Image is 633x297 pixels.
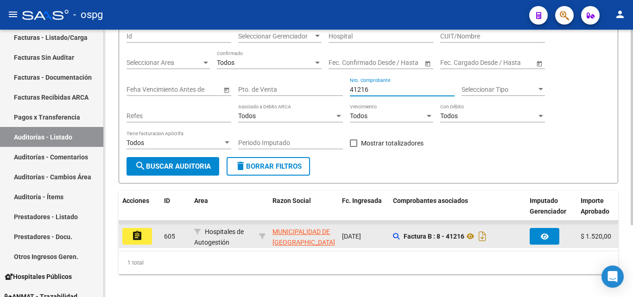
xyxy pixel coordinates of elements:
mat-icon: assignment [132,230,143,241]
div: - 30545681508 [272,227,335,246]
span: [DATE] [342,233,361,240]
span: Todos [127,139,144,146]
div: 1 total [119,251,618,274]
button: Open calendar [423,58,432,68]
span: Seleccionar Area [127,59,202,67]
span: Fc. Ingresada [342,197,382,204]
span: Seleccionar Tipo [462,86,537,94]
button: Buscar Auditoria [127,157,219,176]
span: Hospitales Públicos [5,272,72,282]
button: Borrar Filtros [227,157,310,176]
span: Todos [217,59,234,66]
input: Fecha fin [370,59,416,67]
datatable-header-cell: Fc. Ingresada [338,191,389,232]
span: MUNICIPALIDAD DE [GEOGRAPHIC_DATA][PERSON_NAME] [272,228,335,257]
span: Borrar Filtros [235,162,302,171]
span: Todos [440,112,458,120]
span: Area [194,197,208,204]
input: Fecha inicio [440,59,474,67]
button: Open calendar [222,85,231,95]
datatable-header-cell: Comprobantes asociados [389,191,526,232]
span: Seleccionar Gerenciador [238,32,313,40]
input: Fecha inicio [329,59,362,67]
span: - ospg [73,5,103,25]
span: Comprobantes asociados [393,197,468,204]
span: Mostrar totalizadores [361,138,424,149]
span: Importe Aprobado [581,197,609,215]
div: Open Intercom Messenger [601,265,624,288]
datatable-header-cell: ID [160,191,190,232]
i: Descargar documento [476,229,488,244]
mat-icon: person [614,9,626,20]
span: ID [164,197,170,204]
mat-icon: search [135,160,146,171]
mat-icon: delete [235,160,246,171]
input: Fecha fin [482,59,527,67]
datatable-header-cell: Imputado Gerenciador [526,191,577,232]
mat-icon: menu [7,9,19,20]
datatable-header-cell: Acciones [119,191,160,232]
span: Razon Social [272,197,311,204]
span: 605 [164,233,175,240]
span: $ 1.520,00 [581,233,611,240]
span: Imputado Gerenciador [530,197,566,215]
datatable-header-cell: Area [190,191,255,232]
span: Todos [238,112,256,120]
datatable-header-cell: Importe Aprobado [577,191,628,232]
span: Buscar Auditoria [135,162,211,171]
span: Hospitales de Autogestión [194,228,244,246]
datatable-header-cell: Razon Social [269,191,338,232]
span: Acciones [122,197,149,204]
strong: Factura B : 8 - 41216 [404,233,464,240]
span: Todos [350,112,367,120]
button: Open calendar [534,58,544,68]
